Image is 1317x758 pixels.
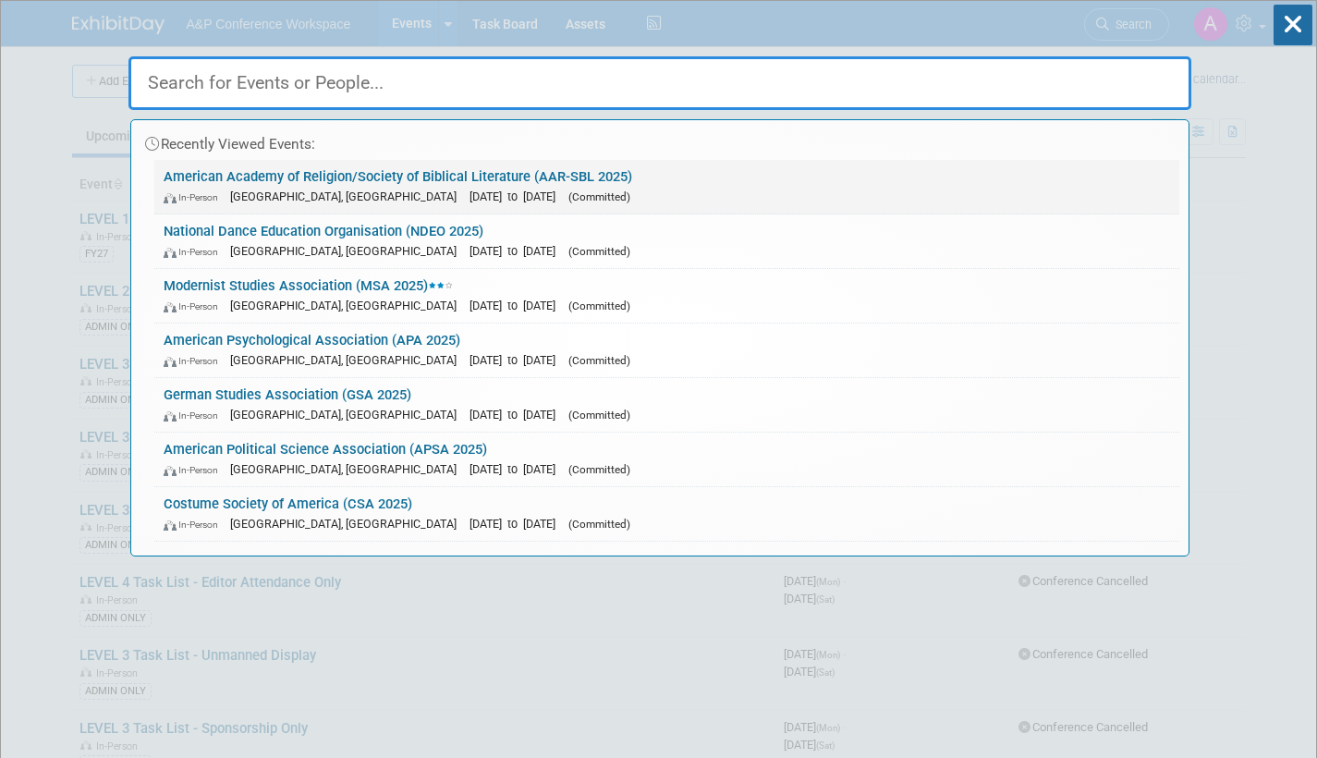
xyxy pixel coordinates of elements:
span: [GEOGRAPHIC_DATA], [GEOGRAPHIC_DATA] [230,189,466,203]
span: (Committed) [568,354,630,367]
span: [GEOGRAPHIC_DATA], [GEOGRAPHIC_DATA] [230,244,466,258]
span: (Committed) [568,245,630,258]
span: [DATE] to [DATE] [469,189,565,203]
a: National Dance Education Organisation (NDEO 2025) In-Person [GEOGRAPHIC_DATA], [GEOGRAPHIC_DATA] ... [154,214,1179,268]
a: American Psychological Association (APA 2025) In-Person [GEOGRAPHIC_DATA], [GEOGRAPHIC_DATA] [DAT... [154,324,1179,377]
span: [DATE] to [DATE] [469,408,565,422]
span: [GEOGRAPHIC_DATA], [GEOGRAPHIC_DATA] [230,299,466,312]
span: (Committed) [568,190,630,203]
span: [DATE] to [DATE] [469,517,565,531]
span: [DATE] to [DATE] [469,299,565,312]
span: In-Person [164,410,226,422]
input: Search for Events or People... [128,56,1191,110]
span: [DATE] to [DATE] [469,353,565,367]
span: (Committed) [568,463,630,476]
span: [GEOGRAPHIC_DATA], [GEOGRAPHIC_DATA] [230,462,466,476]
span: In-Person [164,355,226,367]
a: Modernist Studies Association (MSA 2025) In-Person [GEOGRAPHIC_DATA], [GEOGRAPHIC_DATA] [DATE] to... [154,269,1179,323]
span: [GEOGRAPHIC_DATA], [GEOGRAPHIC_DATA] [230,517,466,531]
span: [DATE] to [DATE] [469,462,565,476]
span: In-Person [164,246,226,258]
span: In-Person [164,464,226,476]
span: In-Person [164,300,226,312]
span: [DATE] to [DATE] [469,244,565,258]
div: Recently Viewed Events: [140,120,1179,160]
span: [GEOGRAPHIC_DATA], [GEOGRAPHIC_DATA] [230,408,466,422]
span: In-Person [164,191,226,203]
span: [GEOGRAPHIC_DATA], [GEOGRAPHIC_DATA] [230,353,466,367]
span: (Committed) [568,300,630,312]
a: German Studies Association (GSA 2025) In-Person [GEOGRAPHIC_DATA], [GEOGRAPHIC_DATA] [DATE] to [D... [154,378,1179,432]
span: (Committed) [568,409,630,422]
a: American Political Science Association (APSA 2025) In-Person [GEOGRAPHIC_DATA], [GEOGRAPHIC_DATA]... [154,433,1179,486]
span: In-Person [164,519,226,531]
a: Costume Society of America (CSA 2025) In-Person [GEOGRAPHIC_DATA], [GEOGRAPHIC_DATA] [DATE] to [D... [154,487,1179,541]
span: (Committed) [568,518,630,531]
a: American Academy of Religion/Society of Biblical Literature (AAR-SBL 2025) In-Person [GEOGRAPHIC_... [154,160,1179,214]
